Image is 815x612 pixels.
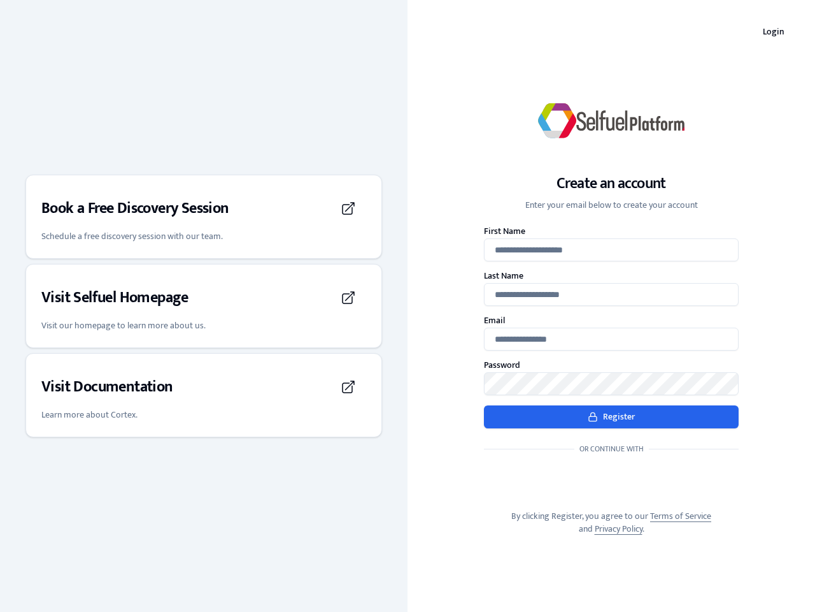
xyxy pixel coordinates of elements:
[753,20,795,43] a: Login
[41,288,188,308] h3: Visit Selfuel Homepage
[41,377,173,397] h3: Visit Documentation
[525,199,698,212] p: Enter your email below to create your account
[650,509,711,523] a: Terms of Service
[484,510,739,535] p: By clicking Register, you agree to our and .
[525,173,698,194] h1: Create an account
[595,521,642,536] a: Privacy Policy
[484,361,739,370] label: Password
[484,405,739,428] button: Register
[41,319,366,332] p: Visit our homepage to learn more about us.
[484,316,739,325] label: Email
[41,230,366,243] p: Schedule a free discovery session with our team.
[41,198,229,219] h3: Book a Free Discovery Session
[484,227,739,236] label: First Name
[574,444,649,454] span: Or continue with
[484,272,739,280] label: Last Name
[41,409,366,421] p: Learn more about Cortex.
